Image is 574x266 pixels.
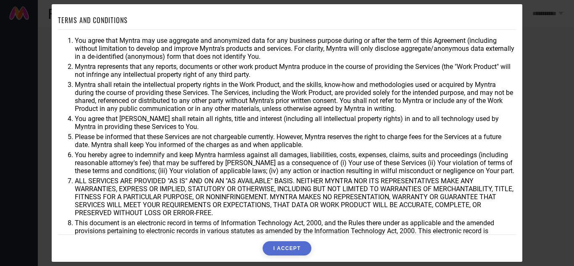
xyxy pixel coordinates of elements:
h1: TERMS AND CONDITIONS [58,15,128,25]
li: You agree that Myntra may use aggregate and anonymized data for any business purpose during or af... [75,37,516,61]
button: I ACCEPT [263,241,311,255]
li: You hereby agree to indemnify and keep Myntra harmless against all damages, liabilities, costs, e... [75,151,516,175]
li: Please be informed that these Services are not chargeable currently. However, Myntra reserves the... [75,133,516,149]
li: ALL SERVICES ARE PROVIDED "AS IS" AND ON AN "AS AVAILABLE" BASIS. NEITHER MYNTRA NOR ITS REPRESEN... [75,177,516,217]
li: Myntra shall retain the intellectual property rights in the Work Product, and the skills, know-ho... [75,81,516,113]
li: You agree that [PERSON_NAME] shall retain all rights, title and interest (including all intellect... [75,115,516,131]
li: Myntra represents that any reports, documents or other work product Myntra produce in the course ... [75,63,516,79]
li: This document is an electronic record in terms of Information Technology Act, 2000, and the Rules... [75,219,516,243]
